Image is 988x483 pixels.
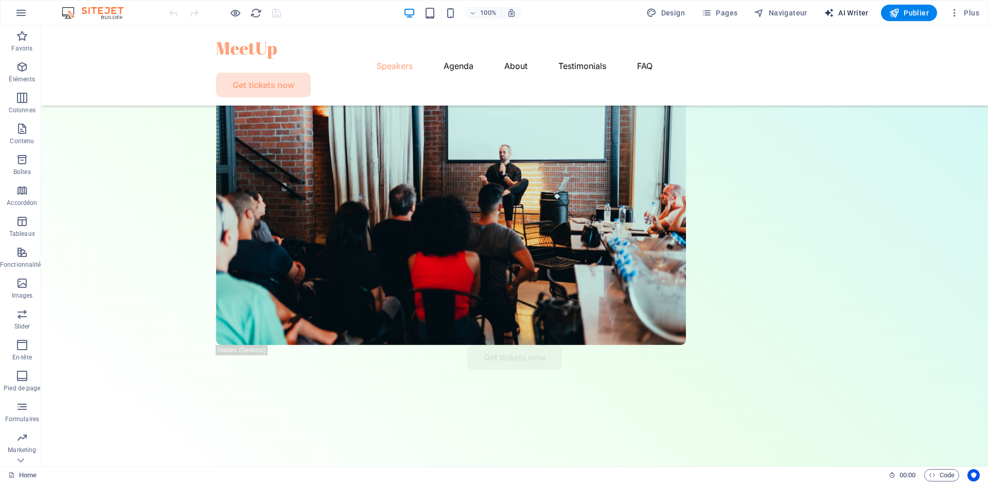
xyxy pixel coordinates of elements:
[14,322,30,331] p: Slider
[250,7,262,19] button: reload
[754,8,807,18] span: Navigateur
[9,106,36,114] p: Colonnes
[907,471,908,479] span: :
[881,5,937,21] button: Publier
[5,415,39,423] p: Formulaires
[480,7,497,19] h6: 100%
[929,469,955,481] span: Code
[899,469,915,481] span: 00 00
[229,7,241,19] button: Cliquez ici pour quitter le mode Aperçu et poursuivre l'édition.
[13,168,31,176] p: Boîtes
[9,230,35,238] p: Tableaux
[889,469,916,481] h6: Durée de la session
[11,44,32,53] p: Favoris
[642,5,689,21] div: Design (Ctrl+Alt+Y)
[820,5,873,21] button: AI Writer
[12,291,33,300] p: Images
[924,469,959,481] button: Code
[701,8,737,18] span: Pages
[889,8,929,18] span: Publier
[7,199,37,207] p: Accordéon
[949,8,979,18] span: Plus
[697,5,742,21] button: Pages
[967,469,980,481] button: Usercentrics
[646,8,685,18] span: Design
[750,5,811,21] button: Navigateur
[59,7,136,19] img: Editor Logo
[642,5,689,21] button: Design
[507,8,516,18] i: Lors du redimensionnement, ajuster automatiquement le niveau de zoom en fonction de l'appareil sé...
[465,7,501,19] button: 100%
[8,469,37,481] a: Cliquez pour annuler la sélection. Double-cliquez pour ouvrir Pages.
[10,137,34,145] p: Contenu
[8,446,36,454] p: Marketing
[4,384,40,392] p: Pied de page
[9,75,35,83] p: Éléments
[945,5,983,21] button: Plus
[824,8,869,18] span: AI Writer
[250,7,262,19] i: Actualiser la page
[12,353,32,361] p: En-tête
